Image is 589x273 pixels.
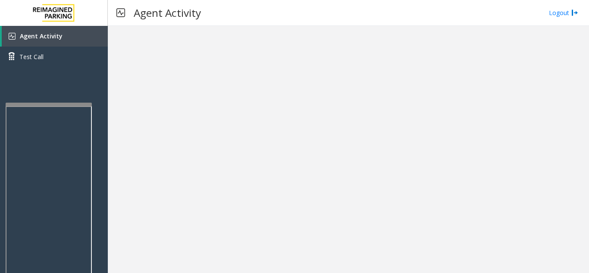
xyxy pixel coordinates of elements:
[549,8,578,17] a: Logout
[116,2,125,23] img: pageIcon
[20,32,63,40] span: Agent Activity
[19,52,44,61] span: Test Call
[129,2,205,23] h3: Agent Activity
[9,33,16,40] img: 'icon'
[2,26,108,47] a: Agent Activity
[571,8,578,17] img: logout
